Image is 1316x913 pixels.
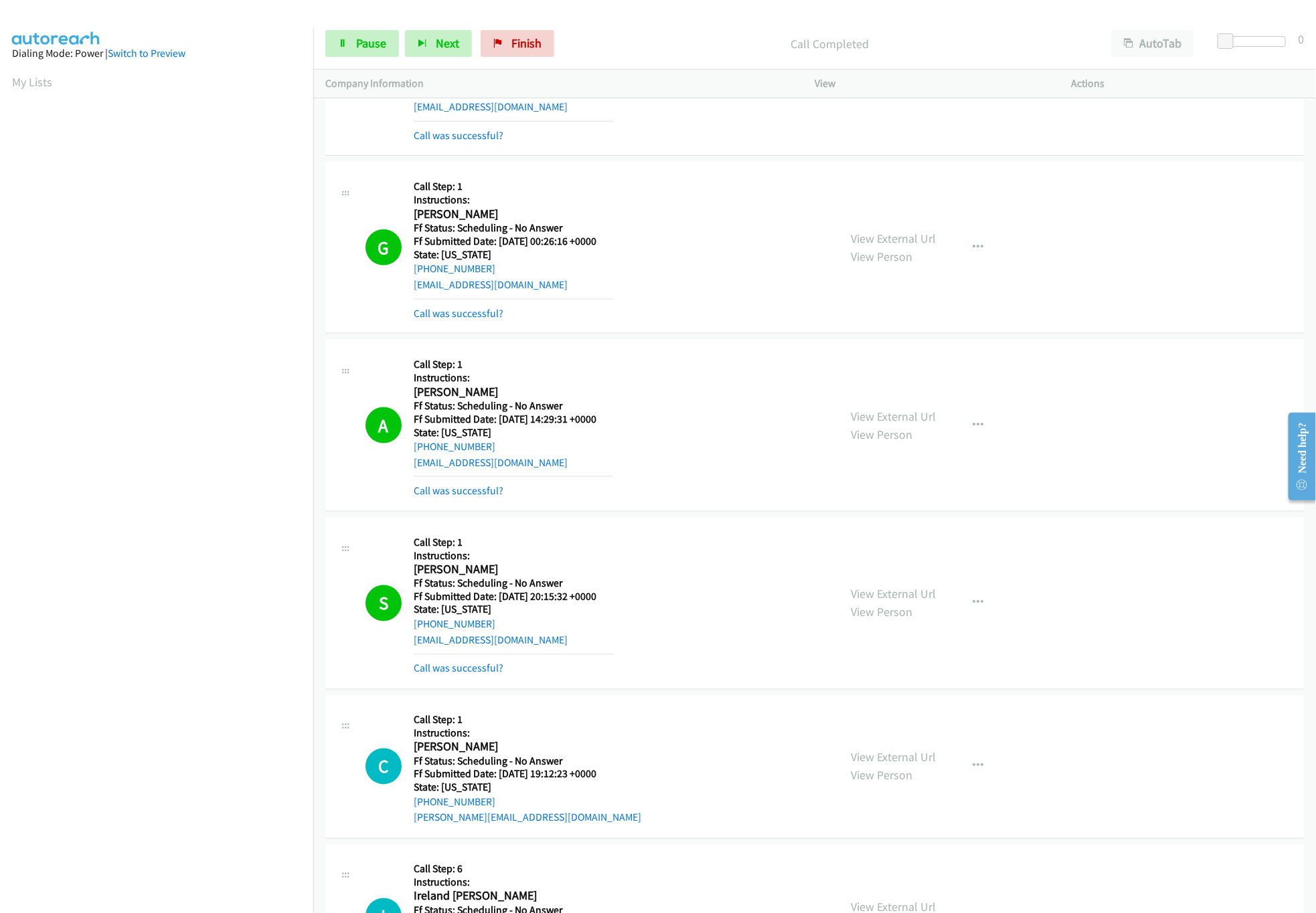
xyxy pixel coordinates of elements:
[414,440,495,453] a: [PHONE_NUMBER]
[414,714,641,727] h5: Call Step: 1
[414,180,613,193] h5: Call Step: 1
[12,74,52,90] a: My Lists
[414,662,503,675] a: Call was successful?
[414,549,613,563] h5: Instructions:
[414,307,503,320] a: Call was successful?
[414,221,613,235] h5: Ff Status: Scheduling - No Answer
[414,371,613,385] h5: Instructions:
[414,235,613,248] h5: Ff Submitted Date: [DATE] 00:26:16 +0000
[1224,36,1286,47] div: Delay between calls (in seconds)
[414,536,613,549] h5: Call Step: 1
[414,129,503,142] a: Call was successful?
[414,768,641,781] h5: Ff Submitted Date: [DATE] 19:12:23 +0000
[1072,76,1305,92] p: Actions
[414,399,613,413] h5: Ff Status: Scheduling - No Answer
[365,407,402,443] h1: A
[108,47,185,60] a: Switch to Preview
[436,35,459,51] span: Next
[851,231,936,246] a: View External Url
[414,562,613,577] h2: [PERSON_NAME]
[325,30,399,57] a: Pause
[1111,30,1194,57] button: AutoTab
[414,577,613,591] h5: Ff Status: Scheduling - No Answer
[414,863,613,876] h5: Call Step: 6
[414,591,613,604] h5: Ff Submitted Date: [DATE] 20:15:32 +0000
[851,750,936,765] a: View External Url
[12,45,301,62] div: Dialing Mode: Power |
[414,278,568,291] a: [EMAIL_ADDRESS][DOMAIN_NAME]
[414,796,495,809] a: [PHONE_NUMBER]
[365,748,402,785] div: The call is yet to be attempted
[365,748,402,785] h1: C
[511,35,542,51] span: Finish
[414,484,503,497] a: Call was successful?
[851,587,936,602] a: View External Url
[414,811,641,824] a: [PERSON_NAME][EMAIL_ADDRESS][DOMAIN_NAME]
[414,358,613,371] h5: Call Step: 1
[414,385,613,400] h2: [PERSON_NAME]
[414,618,495,631] a: [PHONE_NUMBER]
[414,634,568,647] a: [EMAIL_ADDRESS][DOMAIN_NAME]
[356,35,386,51] span: Pause
[851,605,912,620] a: View Person
[325,76,791,92] p: Company Information
[365,585,402,621] h1: S
[414,262,495,275] a: [PHONE_NUMBER]
[1298,30,1304,48] div: 0
[414,876,613,890] h5: Instructions:
[851,768,912,783] a: View Person
[414,740,613,755] h2: [PERSON_NAME]
[414,413,613,426] h5: Ff Submitted Date: [DATE] 14:29:31 +0000
[12,103,313,738] iframe: Dialpad
[851,409,936,424] a: View External Url
[405,30,472,57] button: Next
[414,889,613,904] h2: Ireland [PERSON_NAME]
[414,781,641,795] h5: State: [US_STATE]
[414,248,613,262] h5: State: [US_STATE]
[414,193,613,207] h5: Instructions:
[481,30,554,57] a: Finish
[414,755,641,769] h5: Ff Status: Scheduling - No Answer
[414,207,613,222] h2: [PERSON_NAME]
[572,35,1087,53] p: Call Completed
[851,249,912,264] a: View Person
[1278,403,1316,510] iframe: Resource Center
[365,229,402,266] h1: G
[851,427,912,442] a: View Person
[414,727,641,740] h5: Instructions:
[414,100,568,113] a: [EMAIL_ADDRESS][DOMAIN_NAME]
[414,426,613,439] h5: State: [US_STATE]
[815,76,1048,92] p: View
[414,603,613,617] h5: State: [US_STATE]
[414,456,568,469] a: [EMAIL_ADDRESS][DOMAIN_NAME]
